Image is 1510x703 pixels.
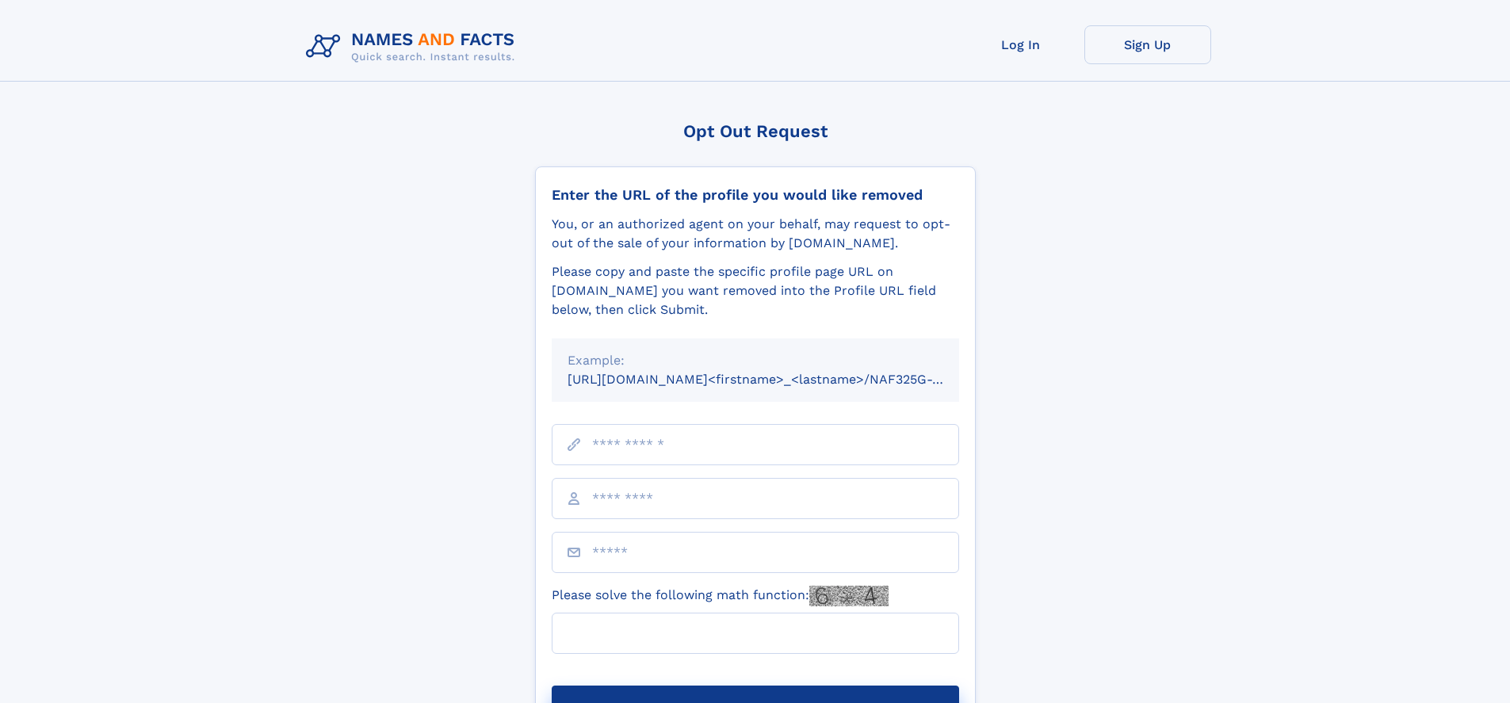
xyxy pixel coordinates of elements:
[552,262,959,319] div: Please copy and paste the specific profile page URL on [DOMAIN_NAME] you want removed into the Pr...
[300,25,528,68] img: Logo Names and Facts
[1084,25,1211,64] a: Sign Up
[552,215,959,253] div: You, or an authorized agent on your behalf, may request to opt-out of the sale of your informatio...
[552,586,889,606] label: Please solve the following math function:
[535,121,976,141] div: Opt Out Request
[568,351,943,370] div: Example:
[958,25,1084,64] a: Log In
[568,372,989,387] small: [URL][DOMAIN_NAME]<firstname>_<lastname>/NAF325G-xxxxxxxx
[552,186,959,204] div: Enter the URL of the profile you would like removed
